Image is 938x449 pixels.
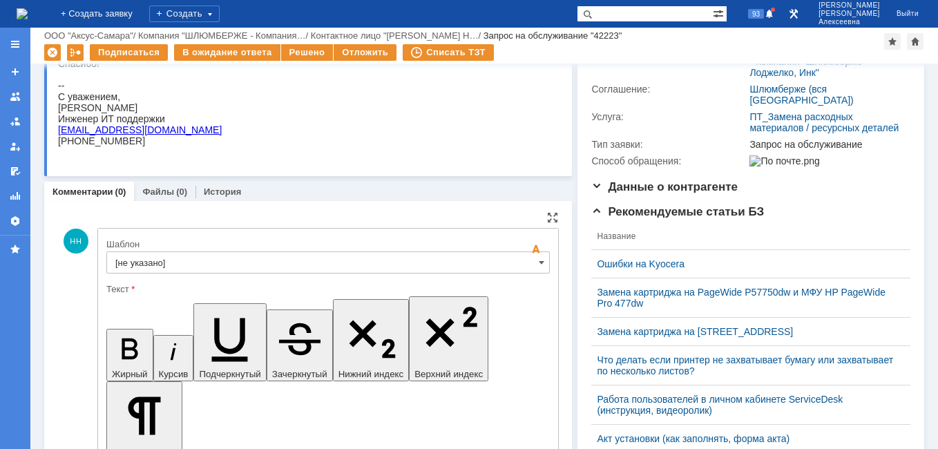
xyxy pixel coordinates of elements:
[272,369,327,379] span: Зачеркнутый
[112,369,148,379] span: Жирный
[528,241,544,258] span: Скрыть панель инструментов
[17,8,28,19] img: logo
[44,44,61,61] div: Удалить
[4,210,26,232] a: Настройки
[138,30,311,41] div: /
[749,111,899,133] a: ПТ_Замена расходных материалов / ресурсных деталей
[591,111,747,122] div: Услуга:
[64,229,88,254] span: НН
[267,309,333,381] button: Зачеркнутый
[4,160,26,182] a: Мои согласования
[713,6,727,19] span: Расширенный поиск
[338,369,404,379] span: Нижний индекс
[204,187,241,197] a: История
[153,335,194,381] button: Курсив
[106,329,153,381] button: Жирный
[17,8,28,19] a: Перейти на домашнюю страницу
[884,33,901,50] div: Добавить в избранное
[311,30,479,41] a: Контактное лицо "[PERSON_NAME] Н…
[106,285,547,294] div: Текст
[597,287,894,309] a: Замена картриджа на PageWide P57750dw и МФУ HP PageWide Pro 477dw
[597,433,894,444] a: Акт установки (как заполнять, форма акта)
[67,44,84,61] div: Работа с массовостью
[597,326,894,337] a: Замена картриджа на [STREET_ADDRESS]
[591,139,747,150] div: Тип заявки:
[115,187,126,197] div: (0)
[159,369,189,379] span: Курсив
[4,61,26,83] a: Создать заявку
[591,155,747,166] div: Способ обращения:
[44,30,133,41] a: ООО "Аксус-Самара"
[311,30,484,41] div: /
[4,135,26,157] a: Мои заявки
[138,30,306,41] a: Компания "ШЛЮМБЕРЖЕ - Компания…
[785,6,802,22] a: Перейти в интерфейс администратора
[748,9,764,19] span: 93
[44,30,138,41] div: /
[597,394,894,416] a: Работа пользователей в личном кабинете ServiceDesk (инструкция, видеоролик)
[142,187,174,197] a: Файлы
[749,155,819,166] img: По почте.png
[819,1,880,10] span: [PERSON_NAME]
[414,369,483,379] span: Верхний индекс
[597,354,894,376] a: Что делать если принтер не захватывает бумагу или захватывает по несколько листов?
[907,33,923,50] div: Сделать домашней страницей
[193,303,266,381] button: Подчеркнутый
[409,296,488,381] button: Верхний индекс
[199,369,260,379] span: Подчеркнутый
[591,180,738,193] span: Данные о контрагенте
[749,84,853,106] a: Шлюмберже (вся [GEOGRAPHIC_DATA])
[819,10,880,18] span: [PERSON_NAME]
[4,111,26,133] a: Заявки в моей ответственности
[176,187,187,197] div: (0)
[333,299,410,381] button: Нижний индекс
[52,187,113,197] a: Комментарии
[597,258,894,269] a: Ошибки на Kyocera
[484,30,622,41] div: Запрос на обслуживание "42223"
[4,185,26,207] a: Отчеты
[149,6,220,22] div: Создать
[591,205,764,218] span: Рекомендуемые статьи БЗ
[547,212,558,223] div: На всю страницу
[591,223,899,250] th: Название
[106,240,547,249] div: Шаблон
[749,139,904,150] div: Запрос на обслуживание
[4,86,26,108] a: Заявки на командах
[819,18,880,26] span: Алексеевна
[591,84,747,95] div: Соглашение:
